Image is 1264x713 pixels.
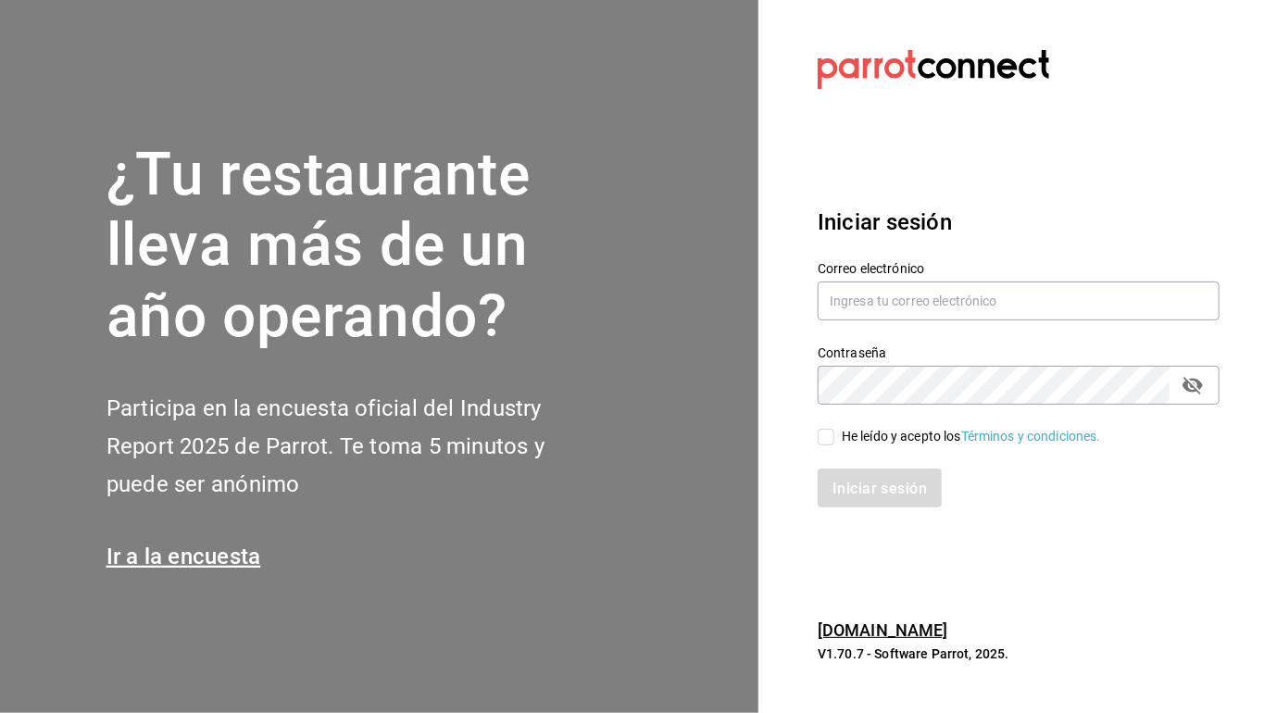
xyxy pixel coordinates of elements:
[106,140,531,352] font: ¿Tu restaurante lleva más de un año operando?
[818,209,952,235] font: Iniciar sesión
[818,281,1220,320] input: Ingresa tu correo electrónico
[842,429,961,444] font: He leído y acepto los
[818,620,948,640] a: [DOMAIN_NAME]
[106,544,261,569] a: Ir a la encuesta
[818,261,924,276] font: Correo electrónico
[106,395,544,497] font: Participa en la encuesta oficial del Industry Report 2025 de Parrot. Te toma 5 minutos y puede se...
[818,646,1009,661] font: V1.70.7 - Software Parrot, 2025.
[1177,369,1208,401] button: campo de contraseña
[818,345,886,360] font: Contraseña
[961,429,1101,444] a: Términos y condiciones.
